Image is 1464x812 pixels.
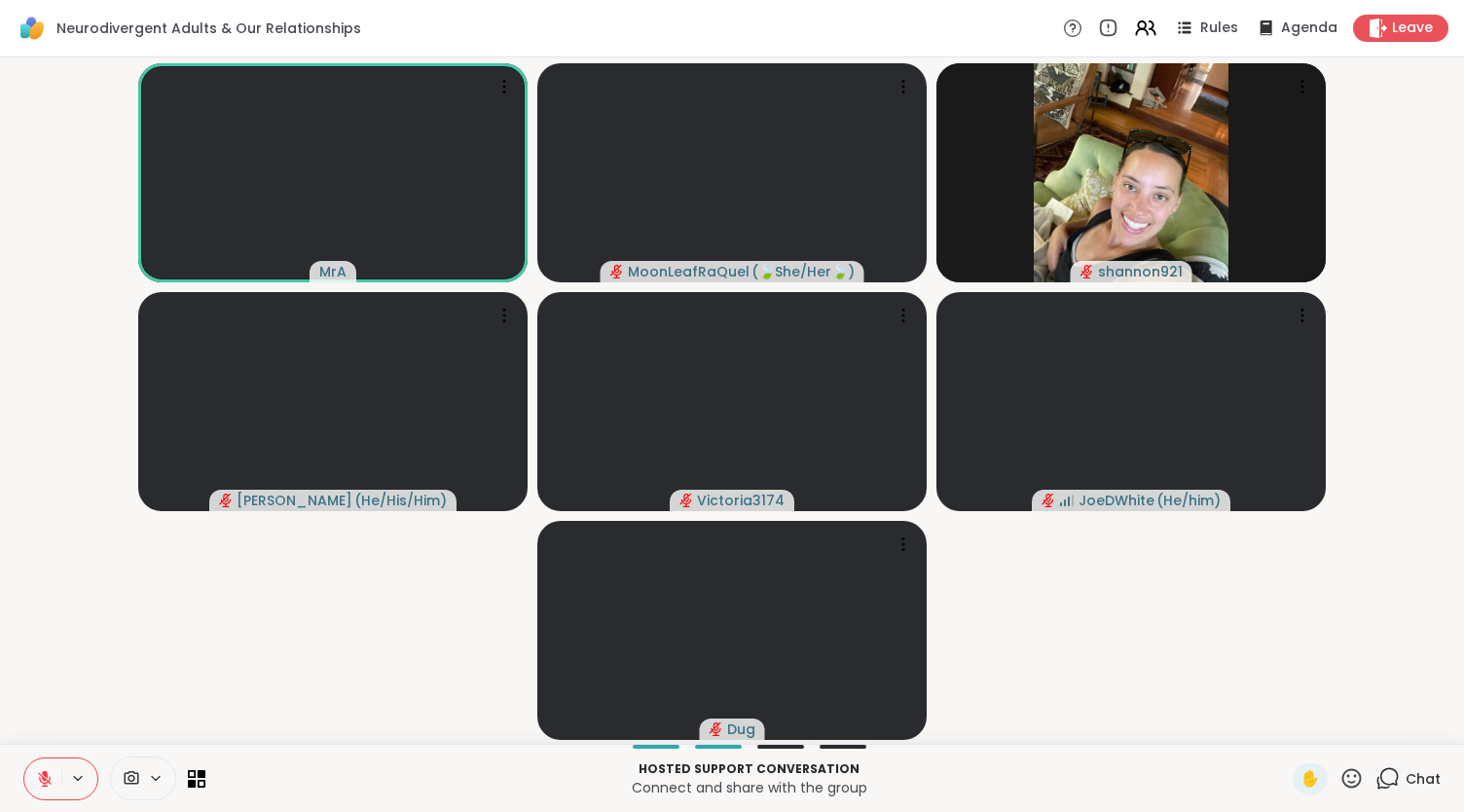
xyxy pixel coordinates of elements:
[1042,494,1055,507] span: audio-muted
[16,12,49,45] img: ShareWell Logomark
[217,760,1281,778] p: Hosted support conversation
[217,778,1281,797] p: Connect and share with the group
[679,494,693,507] span: audio-muted
[319,262,347,281] span: MrA
[219,494,233,507] span: audio-muted
[628,262,750,281] span: MoonLeafRaQuel
[1156,491,1221,510] span: ( He/him )
[1281,18,1337,38] span: Agenda
[1098,262,1183,281] span: shannon921
[1034,63,1228,282] img: shannon921
[697,491,785,510] span: Victoria3174
[237,491,352,510] span: [PERSON_NAME]
[727,720,755,739] span: Dug
[1200,18,1238,38] span: Rules
[710,722,723,736] span: audio-muted
[354,491,447,510] span: ( He/His/Him )
[1406,769,1441,789] span: Chat
[610,265,624,278] span: audio-muted
[56,18,361,38] span: Neurodivergent Adults & Our Relationships
[1080,265,1094,278] span: audio-muted
[1300,767,1320,791] span: ✋
[751,262,855,281] span: ( 🍃She/Her🍃 )
[1079,491,1154,510] span: JoeDWhite
[1392,18,1433,38] span: Leave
